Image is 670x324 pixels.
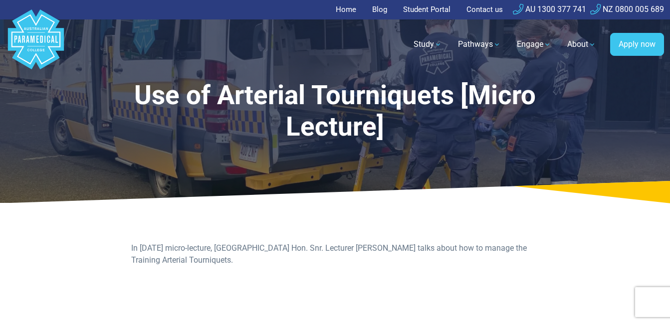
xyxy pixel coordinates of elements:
h1: Use of Arterial Tourniquets [Micro Lecture] [88,80,582,143]
a: NZ 0800 005 689 [590,4,664,14]
p: In [DATE] micro-lecture, [GEOGRAPHIC_DATA] Hon. Snr. Lecturer [PERSON_NAME] talks about how to ma... [131,242,539,266]
a: Pathways [452,30,507,58]
a: AU 1300 377 741 [513,4,586,14]
a: Study [408,30,448,58]
a: Engage [511,30,557,58]
a: Apply now [610,33,664,56]
a: About [561,30,602,58]
a: Australian Paramedical College [6,19,66,70]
